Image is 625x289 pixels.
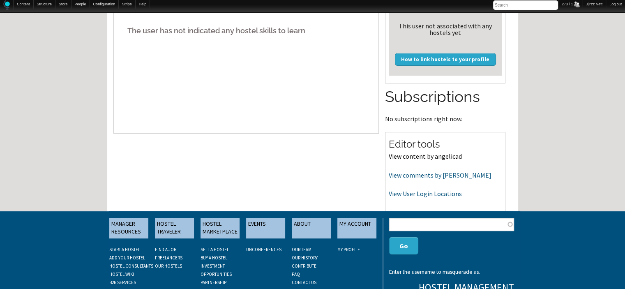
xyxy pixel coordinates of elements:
[493,0,558,10] input: Search
[155,218,194,238] a: HOSTEL TRAVELER
[109,255,145,261] a: ADD YOUR HOSTEL
[337,247,360,252] a: My Profile
[201,263,232,277] a: INVESTMENT OPPORTUNITIES
[292,218,331,238] a: ABOUT
[389,137,502,151] h2: Editor tools
[120,18,373,43] h5: The user has not indicated any hostel skills to learn
[292,263,316,269] a: CONTRIBUTE
[292,247,311,252] a: OUR TEAM
[109,247,140,252] a: START A HOSTEL
[109,263,153,269] a: HOSTEL CONSULTANTS
[109,271,134,277] a: HOSTEL WIKI
[201,247,229,252] a: SELL A HOSTEL
[292,271,300,277] a: FAQ
[246,218,285,238] a: EVENTS
[389,269,514,275] div: Enter the username to masquerade as.
[155,255,182,261] a: FREELANCERS
[389,190,462,198] a: View User Login Locations
[3,0,10,10] img: Home
[201,218,240,238] a: HOSTEL MARKETPLACE
[385,86,505,108] h2: Subscriptions
[389,171,491,179] a: View comments by [PERSON_NAME]
[109,218,148,238] a: MANAGER RESOURCES
[292,255,318,261] a: OUR HISTORY
[337,218,376,238] a: MY ACCOUNT
[389,237,418,254] button: Go
[109,280,136,285] a: B2B SERVICES
[246,247,281,252] a: UNCONFERENCES
[392,23,498,36] div: This user not associated with any hostels yet
[389,152,462,160] a: View content by angelicad
[385,86,505,122] section: No subscriptions right now.
[201,255,227,261] a: BUY A HOSTEL
[292,280,316,285] a: CONTACT US
[395,53,496,65] a: How to link hostels to your profile
[155,247,176,252] a: FIND A JOB
[155,263,182,269] a: OUR HOSTELS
